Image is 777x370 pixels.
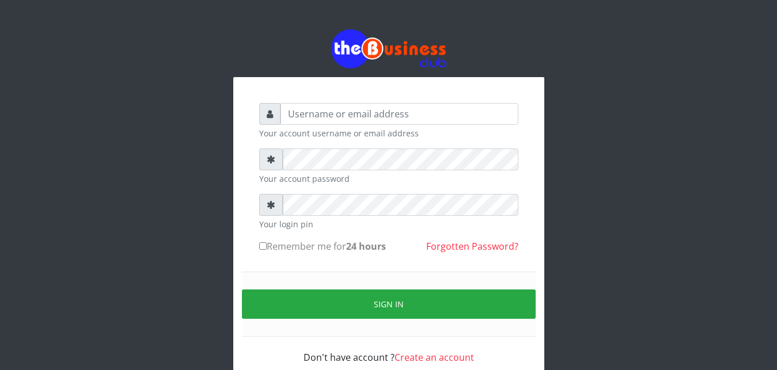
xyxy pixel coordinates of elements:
[259,239,386,253] label: Remember me for
[281,103,518,125] input: Username or email address
[242,289,536,319] button: Sign in
[259,173,518,185] small: Your account password
[259,127,518,139] small: Your account username or email address
[259,242,267,250] input: Remember me for24 hours
[346,240,386,253] b: 24 hours
[259,337,518,364] div: Don't have account ?
[426,240,518,253] a: Forgotten Password?
[395,351,474,364] a: Create an account
[259,218,518,230] small: Your login pin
